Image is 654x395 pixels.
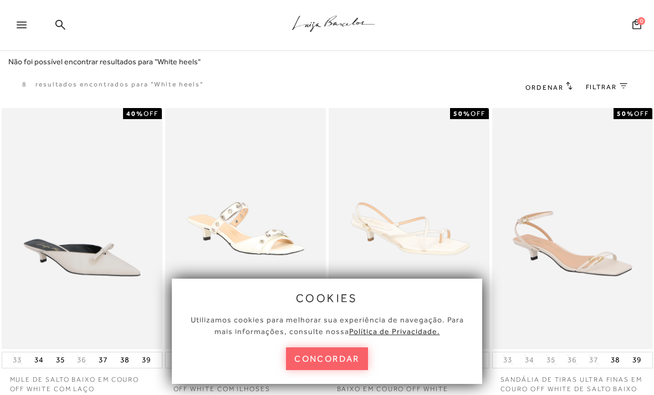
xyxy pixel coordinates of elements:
[286,347,368,370] button: concordar
[296,292,358,304] span: cookies
[139,352,154,368] button: 39
[607,352,623,368] button: 38
[166,110,325,347] img: MULE DE SALTO BAIXO EM VERNIZ OFF WHITE COM ILHOSES
[522,355,537,365] button: 34
[453,110,471,117] strong: 50%
[126,110,144,117] strong: 40%
[564,355,580,365] button: 36
[330,110,488,347] img: SANDÁLIA DE DEDO COM SALTO BAIXO EM COURO OFF WHITE
[74,355,89,365] button: 36
[191,315,464,336] span: Utilizamos cookies para melhorar sua experiência de navegação. Para mais informações, consulte nossa
[493,110,652,347] img: SANDÁLIA DE TIRAS ULTRA FINAS EM COURO OFF WHITE DE SALTO BAIXO
[500,355,515,365] button: 33
[634,110,649,117] span: OFF
[3,110,161,347] img: MULE DE SALTO BAIXO EM COURO OFF WHITE COM LAÇO
[9,355,25,365] button: 33
[586,355,601,365] button: 37
[31,352,47,368] button: 34
[2,368,162,394] a: MULE DE SALTO BAIXO EM COURO OFF WHITE COM LAÇO
[629,352,645,368] button: 39
[629,18,645,33] button: 0
[637,17,645,25] span: 0
[95,352,111,368] button: 37
[349,327,440,336] a: Política de Privacidade.
[586,83,617,92] span: FILTRAR
[617,110,634,117] strong: 50%
[22,80,27,89] p: 8
[8,57,201,66] span: Não foi possível encontrar resultados para "White heels"
[117,352,132,368] button: 38
[471,110,486,117] span: OFF
[492,368,653,394] a: SANDÁLIA DE TIRAS ULTRA FINAS EM COURO OFF WHITE DE SALTO BAIXO
[144,110,159,117] span: OFF
[543,355,559,365] button: 35
[35,80,203,89] : resultados encontrados para "White heels"
[53,352,68,368] button: 35
[525,84,563,91] span: Ordenar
